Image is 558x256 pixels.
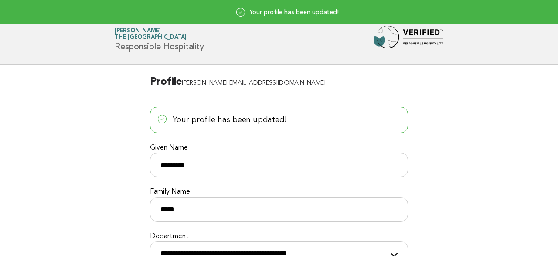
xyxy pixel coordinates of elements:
[150,188,408,197] label: Family Name
[115,28,187,40] a: [PERSON_NAME]The [GEOGRAPHIC_DATA]
[150,143,408,153] label: Given Name
[374,26,443,54] img: Forbes Travel Guide
[115,28,204,51] h1: Responsible Hospitality
[150,75,408,96] h2: Profile
[182,80,326,86] span: [PERSON_NAME][EMAIL_ADDRESS][DOMAIN_NAME]
[150,107,408,133] p: Your profile has been updated!
[150,232,408,241] label: Department
[115,35,187,41] span: The [GEOGRAPHIC_DATA]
